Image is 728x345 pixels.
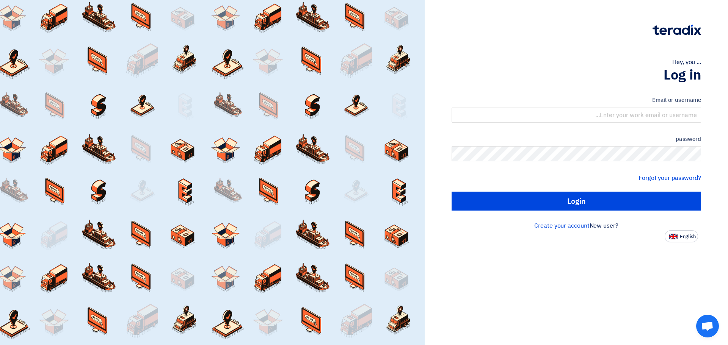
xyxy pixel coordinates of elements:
[680,233,696,240] font: English
[452,108,701,123] input: Enter your work email or username...
[665,230,698,242] button: English
[669,234,678,239] img: en-US.png
[676,135,701,143] font: password
[653,25,701,35] img: Teradix logo
[672,58,701,67] font: Hey, you ...
[652,96,701,104] font: Email or username
[639,173,701,183] a: Forgot your password?
[696,315,719,337] div: Open chat
[452,192,701,211] input: Login
[534,221,589,230] a: Create your account
[664,65,701,85] font: Log in
[590,221,618,230] font: New user?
